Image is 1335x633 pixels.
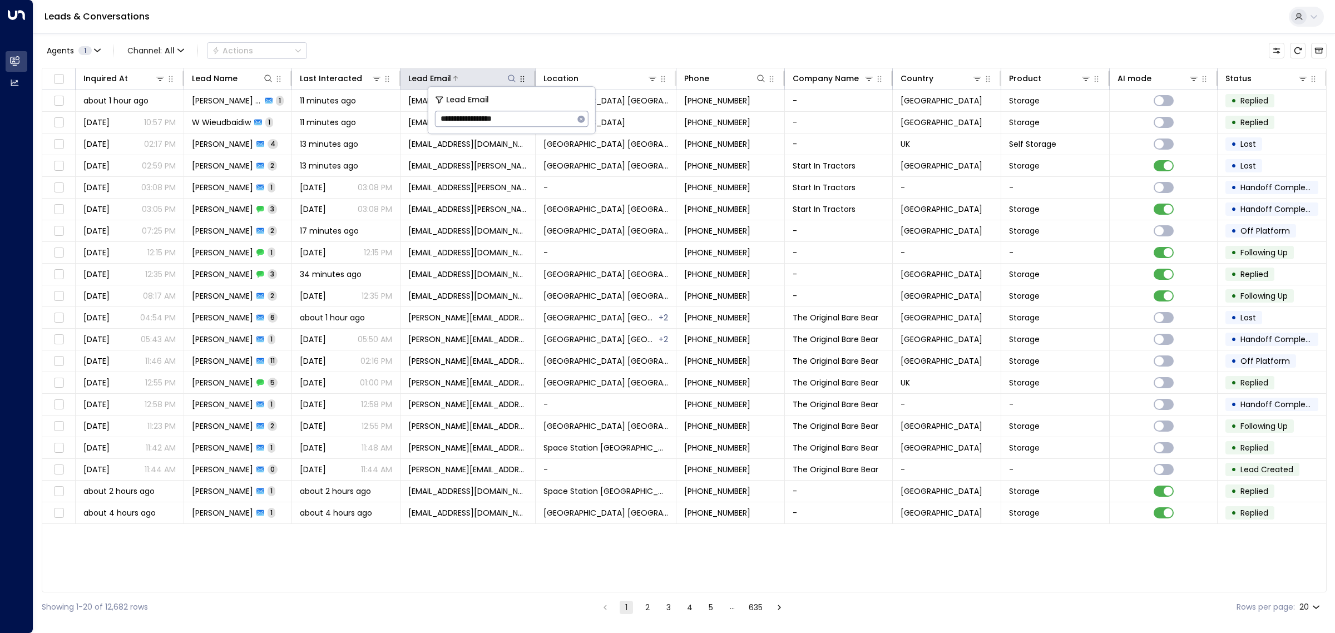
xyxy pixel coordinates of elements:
[83,139,110,150] span: Mar 22, 2025
[793,355,878,367] span: The Original Bare Bear
[300,139,358,150] span: 13 minutes ago
[1009,72,1041,85] div: Product
[1240,139,1256,150] span: Lost
[268,139,278,149] span: 4
[684,399,750,410] span: +447594175474
[793,399,878,410] span: The Original Bare Bear
[408,182,527,193] span: will.simpson@startintractors.co.uk
[1009,421,1040,432] span: Storage
[300,399,326,410] span: Aug 06, 2025
[52,224,66,238] span: Toggle select row
[300,442,326,453] span: Jul 24, 2025
[142,225,176,236] p: 07:25 PM
[192,139,253,150] span: Wesley Shutt
[83,72,166,85] div: Inquired At
[684,269,750,280] span: +447527524000
[1231,200,1237,219] div: •
[1231,395,1237,414] div: •
[793,182,856,193] span: Start In Tractors
[901,269,982,280] span: United Kingdom
[1231,330,1237,349] div: •
[192,269,253,280] span: Deanne Cope
[147,247,176,258] p: 12:15 PM
[52,116,66,130] span: Toggle select row
[1009,204,1040,215] span: Storage
[408,247,527,258] span: andzia89mi@gmail.com
[1118,72,1200,85] div: AI mode
[1009,377,1040,388] span: Storage
[1231,113,1237,132] div: •
[123,43,189,58] button: Channel:All
[192,204,253,215] span: William Simpson
[684,72,709,85] div: Phone
[145,377,176,388] p: 12:55 PM
[83,225,110,236] span: Sep 14, 2025
[52,181,66,195] span: Toggle select row
[543,72,578,85] div: Location
[83,377,110,388] span: Aug 06, 2025
[684,247,750,258] span: +447400277359
[536,242,676,263] td: -
[785,133,893,155] td: -
[83,269,110,280] span: Sep 16, 2025
[52,419,66,433] span: Toggle select row
[543,377,668,388] span: Space Station St Johns Wood
[142,204,176,215] p: 03:05 PM
[192,442,253,453] span: Shari Carlson
[83,182,110,193] span: Aug 30, 2025
[1237,601,1295,613] label: Rows per page:
[1240,160,1256,171] span: Lost
[1001,459,1110,480] td: -
[83,290,110,301] span: Sep 12, 2025
[358,182,392,193] p: 03:08 PM
[192,95,262,106] span: Collins Atte
[123,43,189,58] span: Channel:
[1240,204,1319,215] span: Handoff Completed
[300,225,359,236] span: 17 minutes ago
[300,334,326,345] span: Sep 05, 2025
[1240,421,1288,432] span: Following Up
[1231,438,1237,457] div: •
[536,394,676,415] td: -
[1240,377,1268,388] span: Replied
[684,355,750,367] span: +447594175474
[300,290,326,301] span: Sep 15, 2025
[268,356,278,365] span: 11
[361,399,392,410] p: 12:58 PM
[408,290,527,301] span: secondcitydance@gmail.com
[1240,290,1288,301] span: Following Up
[901,334,982,345] span: United Kingdom
[268,334,275,344] span: 1
[300,72,362,85] div: Last Interacted
[1225,72,1308,85] div: Status
[1231,135,1237,154] div: •
[300,269,362,280] span: 34 minutes ago
[893,394,1001,415] td: -
[1009,269,1040,280] span: Storage
[147,421,176,432] p: 11:23 PM
[684,334,750,345] span: +447594175474
[901,442,982,453] span: United Kingdom
[360,377,392,388] p: 01:00 PM
[268,443,275,452] span: 1
[1269,43,1284,58] button: Customize
[52,354,66,368] span: Toggle select row
[1240,95,1268,106] span: Replied
[83,399,110,410] span: Aug 06, 2025
[52,246,66,260] span: Toggle select row
[793,421,878,432] span: The Original Bare Bear
[793,72,875,85] div: Company Name
[268,248,275,257] span: 1
[207,42,307,59] div: Button group with a nested menu
[1231,308,1237,327] div: •
[52,94,66,108] span: Toggle select row
[785,502,893,523] td: -
[659,334,668,345] div: Space Station St Johns Wood,Space Station Swiss Cottage
[300,160,358,171] span: 13 minutes ago
[684,95,750,106] span: +447507666098
[543,355,668,367] span: Space Station St Johns Wood
[684,377,750,388] span: +447594175474
[1231,91,1237,110] div: •
[141,334,176,345] p: 05:43 AM
[543,442,668,453] span: Space Station Swiss Cottage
